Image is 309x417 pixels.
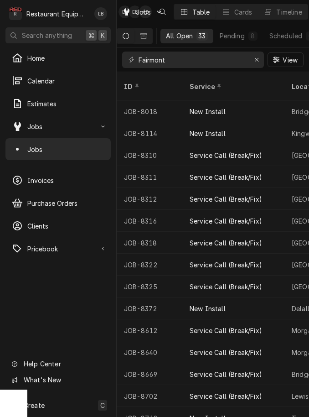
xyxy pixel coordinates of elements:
[190,304,226,313] div: New Install
[118,5,167,20] a: Go to Jobs
[27,167,104,177] span: Job Series
[94,7,107,20] div: Emily Bird's Avatar
[5,161,111,183] a: Job Series
[117,144,182,166] div: JOB-8310
[190,194,262,204] div: Service Call (Break/Fix)
[117,210,182,232] div: JOB-8316
[22,31,72,40] span: Search anything
[5,215,111,237] a: Clients
[190,326,262,335] div: Service Call (Break/Fix)
[24,359,105,369] span: Help Center
[5,372,111,387] a: Go to What's New
[117,297,182,319] div: JOB-8372
[27,221,104,231] span: Clients
[117,122,182,144] div: JOB-8114
[5,115,111,137] a: Go to Jobs
[27,99,104,109] span: Estimates
[190,129,226,138] div: New Install
[190,282,262,292] div: Service Call (Break/Fix)
[101,31,105,40] span: K
[27,76,104,86] span: Calendar
[5,238,111,260] a: Go to Pricebook
[100,401,105,410] span: C
[190,82,275,91] div: Service
[268,52,304,67] button: View
[117,319,182,341] div: JOB-8612
[27,244,97,254] span: Pricebook
[124,82,173,91] div: ID
[139,52,247,68] input: Keyword search
[118,5,131,18] div: EB
[9,7,22,20] div: Restaurant Equipment Diagnostics's Avatar
[27,176,104,185] span: Invoices
[276,7,302,17] div: Timeline
[269,31,302,41] div: Scheduled
[190,348,262,357] div: Service Call (Break/Fix)
[190,151,262,160] div: Service Call (Break/Fix)
[26,9,87,19] div: Restaurant Equipment Diagnostics
[129,5,141,18] div: Emily Bird's Avatar
[190,391,262,401] div: Service Call (Break/Fix)
[5,93,111,115] a: Estimates
[88,31,94,40] span: ⌘
[166,31,193,41] div: All Open
[129,5,141,18] div: EB
[9,7,22,20] div: R
[117,100,182,122] div: JOB-8018
[118,5,131,18] div: Emily Bird's Avatar
[220,31,245,41] div: Pending
[139,5,152,18] div: + 2
[27,53,104,63] span: Home
[190,370,262,379] div: Service Call (Break/Fix)
[27,145,104,154] span: Jobs
[117,276,182,297] div: JOB-8325
[234,7,252,17] div: Cards
[249,52,264,67] button: Erase input
[117,254,182,276] div: JOB-8322
[5,169,111,191] a: Invoices
[250,31,256,41] div: 8
[192,7,210,17] div: Table
[190,216,262,226] div: Service Call (Break/Fix)
[94,7,107,20] div: EB
[117,385,182,407] div: JOB-8702
[5,27,111,43] button: Search anything⌘K
[117,363,182,385] div: JOB-8669
[5,47,111,69] a: Home
[190,238,262,248] div: Service Call (Break/Fix)
[27,122,97,131] span: Jobs
[24,375,105,385] span: What's New
[198,31,206,41] div: 33
[117,166,182,188] div: JOB-8311
[190,107,226,116] div: New Install
[117,188,182,210] div: JOB-8312
[27,198,104,208] span: Purchase Orders
[155,5,170,19] button: Open search
[5,138,111,160] a: Jobs
[190,260,262,270] div: Service Call (Break/Fix)
[281,55,299,65] span: View
[5,356,111,371] a: Go to Help Center
[24,401,45,409] span: Create
[190,172,262,182] div: Service Call (Break/Fix)
[5,70,111,92] a: Calendar
[117,341,182,363] div: JOB-8640
[117,232,182,254] div: JOB-8318
[5,192,111,214] a: Purchase Orders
